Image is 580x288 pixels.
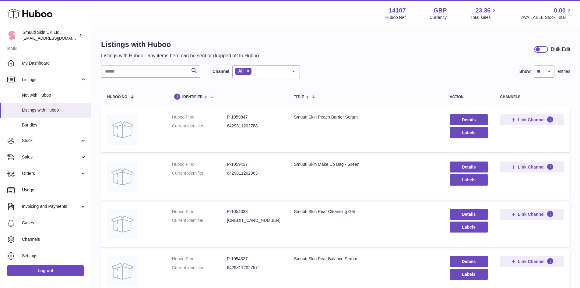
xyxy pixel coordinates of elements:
[450,222,488,233] button: Labels
[213,69,229,74] label: Channel
[172,209,227,215] dt: Huboo P no
[518,117,545,123] span: Link Channel
[172,162,227,167] dt: Huboo P no
[519,69,531,74] label: Show
[557,69,570,74] span: entries
[554,6,566,15] span: 0.00
[475,6,490,15] span: 23.36
[450,174,488,185] button: Labels
[450,162,488,172] a: Details
[227,114,282,120] dd: P-1059847
[22,253,86,259] span: Settings
[23,30,77,41] div: Smuuti Skin UK Ltd
[294,95,304,99] span: title
[389,6,406,15] strong: 14107
[22,187,86,193] span: Usage
[450,209,488,220] a: Details
[172,114,227,120] dt: Huboo P no
[518,164,545,170] span: Link Channel
[22,107,86,113] span: Listings with Huboo
[23,36,90,41] span: [EMAIL_ADDRESS][DOMAIN_NAME]
[500,95,564,99] div: channels
[107,209,138,239] img: Smuuti Skin Pear Cleansing Gel
[22,77,80,83] span: Listings
[521,6,573,20] a: 0.00 AVAILABLE Stock Total
[22,204,80,209] span: Invoicing and Payments
[518,259,545,264] span: Link Channel
[450,95,488,99] div: action
[22,122,86,128] span: Bundles
[450,127,488,138] button: Labels
[518,212,545,217] span: Link Channel
[450,114,488,125] a: Details
[172,170,227,176] dt: Current identifier
[434,6,447,15] strong: GBP
[172,123,227,129] dt: Current identifier
[470,6,497,20] a: 23.36 Total sales
[500,209,564,220] button: Link Channel
[22,154,80,160] span: Sales
[22,220,86,226] span: Cases
[22,60,86,66] span: My Dashboard
[172,256,227,262] dt: Huboo P no
[450,256,488,267] a: Details
[294,162,437,167] div: Smuuti Skin Make Up Bag - Green
[182,95,203,99] span: identifier
[227,123,282,129] dd: 6429811202788
[22,138,80,144] span: Stock
[7,265,84,276] a: Log out
[22,92,86,98] span: Not with Huboo
[470,15,497,20] span: Total sales
[107,256,138,286] img: Smuuti Skin Pear Balance Serum
[227,218,282,223] dd: [CREDIT_CARD_NUMBER]
[22,171,80,176] span: Orders
[294,114,437,120] div: Smuuti Skin Peach Barrier Serum
[172,218,227,223] dt: Current identifier
[500,114,564,125] button: Link Channel
[101,52,260,59] p: Listings with Huboo - any items here can be sent or dropped off to Huboo.
[238,69,244,73] span: All
[500,256,564,267] button: Link Channel
[385,15,406,20] div: Huboo Ref
[430,15,447,20] div: Currency
[172,265,227,271] dt: Current identifier
[450,269,488,280] button: Labels
[227,256,282,262] dd: P-1054337
[227,209,282,215] dd: P-1054338
[107,114,138,145] img: Smuuti Skin Peach Barrier Serum
[294,256,437,262] div: Smuuti Skin Pear Balance Serum
[22,236,86,242] span: Channels
[101,40,260,49] h1: Listings with Huboo
[294,209,437,215] div: Smuuti Skin Pear Cleansing Gel
[227,170,282,176] dd: 6429811202863
[521,15,573,20] span: AVAILABLE Stock Total
[227,162,282,167] dd: P-1059437
[500,162,564,172] button: Link Channel
[107,95,127,99] span: Huboo no
[227,265,282,271] dd: 6429811202757
[551,46,570,53] div: Bulk Edit
[7,31,16,40] img: internalAdmin-14107@internal.huboo.com
[107,162,138,192] img: Smuuti Skin Make Up Bag - Green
